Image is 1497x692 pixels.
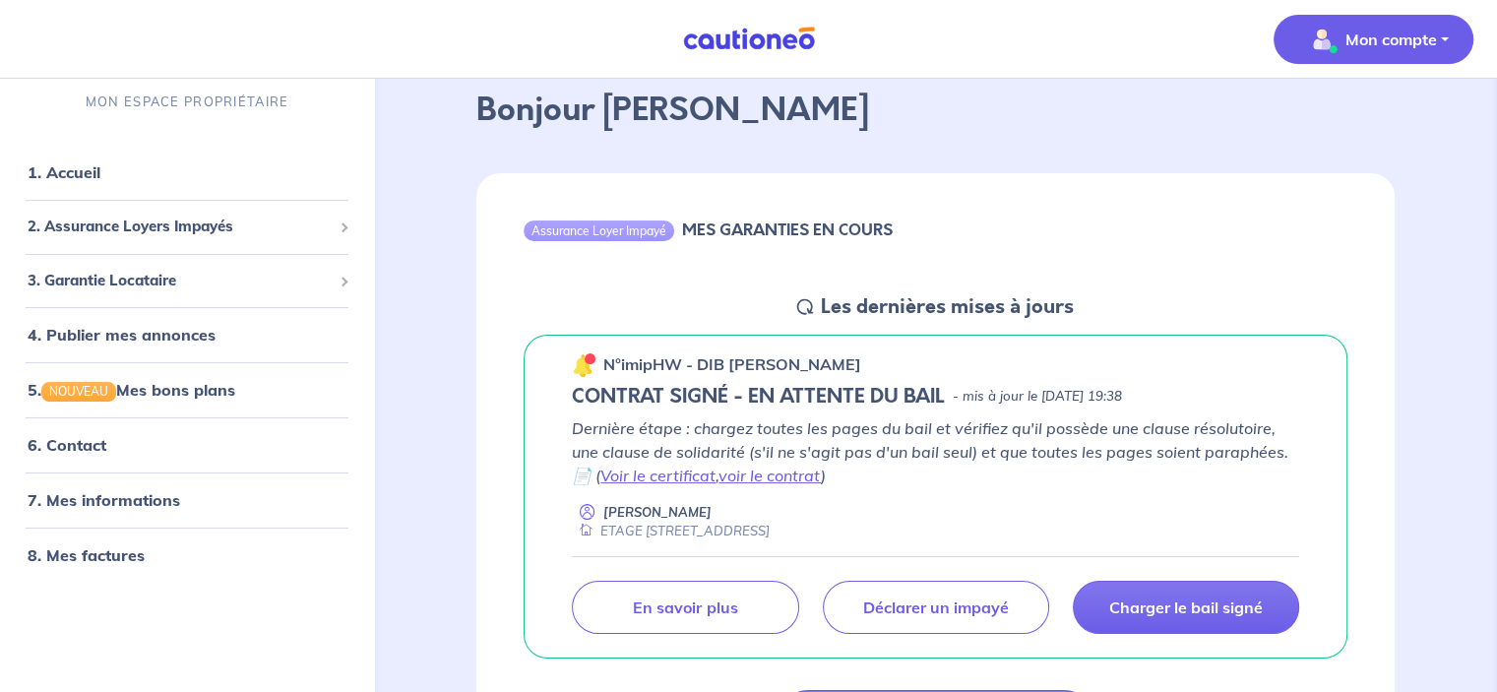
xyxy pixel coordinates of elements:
[682,220,893,239] h6: MES GARANTIES EN COURS
[603,352,861,376] p: n°imipHW - DIB [PERSON_NAME]
[8,315,366,354] div: 4. Publier mes annonces
[524,220,674,240] div: Assurance Loyer Impayé
[572,353,595,377] img: 🔔
[28,216,332,238] span: 2. Assurance Loyers Impayés
[572,385,1299,409] div: state: CONTRACT-SIGNED, Context: MORE-THAN-6-MONTHS,CHOOSE-CERTIFICATE,COLOCATION,LESSOR-DOCUMENTS
[28,270,332,292] span: 3. Garantie Locataire
[28,436,106,456] a: 6. Contact
[8,426,366,466] div: 6. Contact
[28,162,100,182] a: 1. Accueil
[823,581,1049,634] a: Déclarer un impayé
[572,385,945,409] h5: CONTRAT SIGNÉ - EN ATTENTE DU BAIL
[675,27,823,51] img: Cautioneo
[572,522,770,540] div: ETAGE [STREET_ADDRESS]
[1306,24,1338,55] img: illu_account_valid_menu.svg
[8,262,366,300] div: 3. Garantie Locataire
[1274,15,1473,64] button: illu_account_valid_menu.svgMon compte
[28,546,145,566] a: 8. Mes factures
[476,87,1395,134] p: Bonjour [PERSON_NAME]
[1345,28,1437,51] p: Mon compte
[8,536,366,576] div: 8. Mes factures
[28,325,216,345] a: 4. Publier mes annonces
[572,416,1299,487] p: Dernière étape : chargez toutes les pages du bail et vérifiez qu'il possède une clause résolutoir...
[821,295,1074,319] h5: Les dernières mises à jours
[28,491,180,511] a: 7. Mes informations
[953,387,1122,407] p: - mis à jour le [DATE] 19:38
[603,503,712,522] p: [PERSON_NAME]
[28,380,235,400] a: 5.NOUVEAUMes bons plans
[718,466,821,485] a: voir le contrat
[600,466,716,485] a: Voir le certificat
[863,598,1009,617] p: Déclarer un impayé
[8,153,366,192] div: 1. Accueil
[1073,581,1299,634] a: Charger le bail signé
[8,370,366,409] div: 5.NOUVEAUMes bons plans
[633,598,737,617] p: En savoir plus
[1109,598,1263,617] p: Charger le bail signé
[8,208,366,246] div: 2. Assurance Loyers Impayés
[86,93,288,111] p: MON ESPACE PROPRIÉTAIRE
[572,581,798,634] a: En savoir plus
[8,481,366,521] div: 7. Mes informations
